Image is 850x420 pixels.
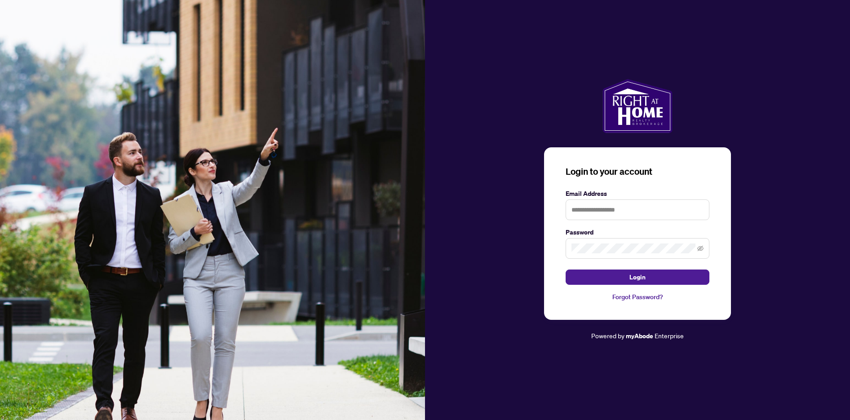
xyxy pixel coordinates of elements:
span: Login [629,270,646,284]
h3: Login to your account [566,165,709,178]
button: Login [566,270,709,285]
img: ma-logo [602,79,672,133]
span: Powered by [591,332,624,340]
span: Enterprise [655,332,684,340]
a: myAbode [626,331,653,341]
label: Email Address [566,189,709,199]
span: eye-invisible [697,245,704,252]
label: Password [566,227,709,237]
a: Forgot Password? [566,292,709,302]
